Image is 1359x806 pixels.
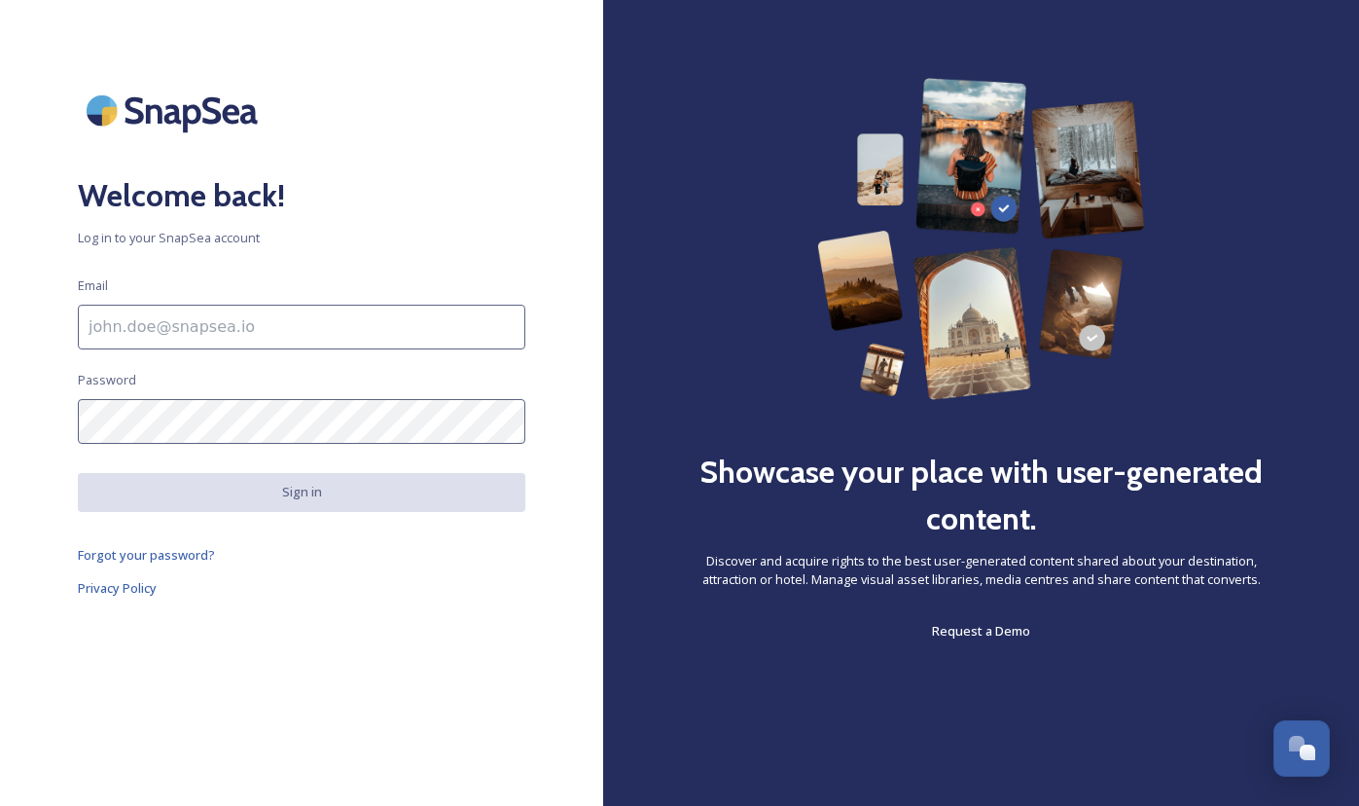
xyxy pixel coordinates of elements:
[78,473,525,511] button: Sign in
[78,172,525,219] h2: Welcome back!
[78,305,525,349] input: john.doe@snapsea.io
[78,276,108,295] span: Email
[681,449,1281,542] h2: Showcase your place with user-generated content.
[932,622,1030,640] span: Request a Demo
[681,552,1281,589] span: Discover and acquire rights to the best user-generated content shared about your destination, att...
[1273,720,1330,777] button: Open Chat
[78,576,525,600] a: Privacy Policy
[817,78,1146,400] img: 63b42ca75bacad526042e722_Group%20154-p-800.png
[78,371,136,389] span: Password
[78,543,525,567] a: Forgot your password?
[78,78,272,143] img: SnapSea Logo
[78,546,215,564] span: Forgot your password?
[932,619,1030,642] a: Request a Demo
[78,579,157,597] span: Privacy Policy
[78,229,525,247] span: Log in to your SnapSea account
